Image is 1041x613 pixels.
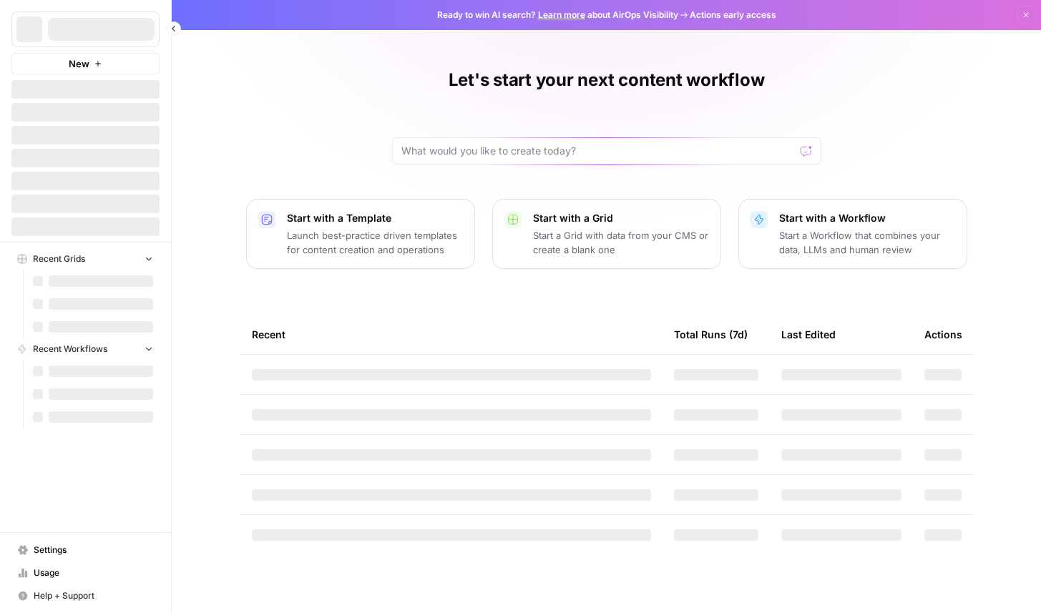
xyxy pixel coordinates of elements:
[11,248,160,270] button: Recent Grids
[674,315,748,354] div: Total Runs (7d)
[492,199,721,269] button: Start with a GridStart a Grid with data from your CMS or create a blank one
[533,211,709,225] p: Start with a Grid
[11,584,160,607] button: Help + Support
[781,315,836,354] div: Last Edited
[33,343,107,355] span: Recent Workflows
[738,199,967,269] button: Start with a WorkflowStart a Workflow that combines your data, LLMs and human review
[437,9,678,21] span: Ready to win AI search? about AirOps Visibility
[69,57,89,71] span: New
[401,144,795,158] input: What would you like to create today?
[34,589,153,602] span: Help + Support
[11,539,160,561] a: Settings
[252,315,651,354] div: Recent
[11,53,160,74] button: New
[533,228,709,257] p: Start a Grid with data from your CMS or create a blank one
[246,199,475,269] button: Start with a TemplateLaunch best-practice driven templates for content creation and operations
[287,211,463,225] p: Start with a Template
[11,338,160,360] button: Recent Workflows
[924,315,962,354] div: Actions
[538,9,585,20] a: Learn more
[34,567,153,579] span: Usage
[779,211,955,225] p: Start with a Workflow
[779,228,955,257] p: Start a Workflow that combines your data, LLMs and human review
[33,252,85,265] span: Recent Grids
[690,9,776,21] span: Actions early access
[34,544,153,556] span: Settings
[449,69,765,92] h1: Let's start your next content workflow
[11,561,160,584] a: Usage
[287,228,463,257] p: Launch best-practice driven templates for content creation and operations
